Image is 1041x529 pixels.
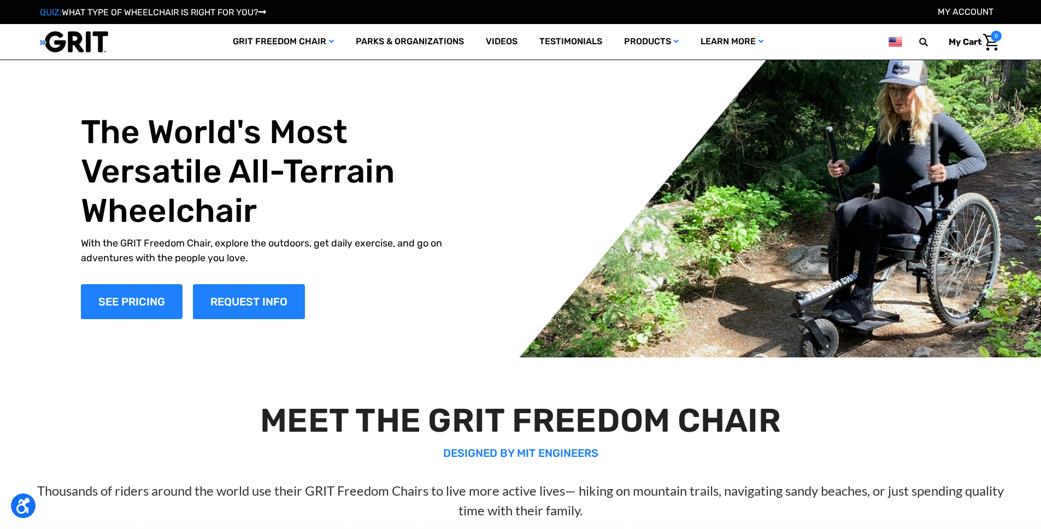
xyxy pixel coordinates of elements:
iframe: Tidio Chat [892,459,1036,510]
a: Account [938,7,993,17]
p: With the GRIT Freedom Chair, explore the outdoors, get daily exercise, and go on adventures with ... [81,236,467,266]
a: Cart with 0 items [940,31,1002,54]
a: Testimonials [528,24,613,60]
a: Products [613,24,690,60]
p: DESIGNED BY MIT ENGINEERS [26,445,1015,461]
h1: The World's Most Versatile All-Terrain Wheelchair [81,113,467,231]
a: Shop Now [81,284,183,319]
img: GRIT All-Terrain Wheelchair and Mobility Equipment [40,31,108,53]
a: Learn More [690,24,774,60]
h2: MEET THE GRIT FREEDOM CHAIR [26,401,1015,440]
img: us.png [889,35,902,49]
p: Thousands of riders around the world use their GRIT Freedom Chairs to live more active lives— hik... [26,481,1015,520]
a: Videos [475,24,528,60]
span: 0 [991,31,1002,42]
a: Slide number 1, Request Information [193,284,305,319]
span: QUIZ: [40,7,62,17]
img: Cart [983,34,999,51]
a: GRIT Freedom Chair [222,24,345,60]
a: Parks & Organizations [345,24,475,60]
span: My Cart [949,37,981,47]
a: QUIZ:WHAT TYPE OF WHEELCHAIR IS RIGHT FOR YOU? [40,7,266,17]
input: Search [924,31,940,54]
